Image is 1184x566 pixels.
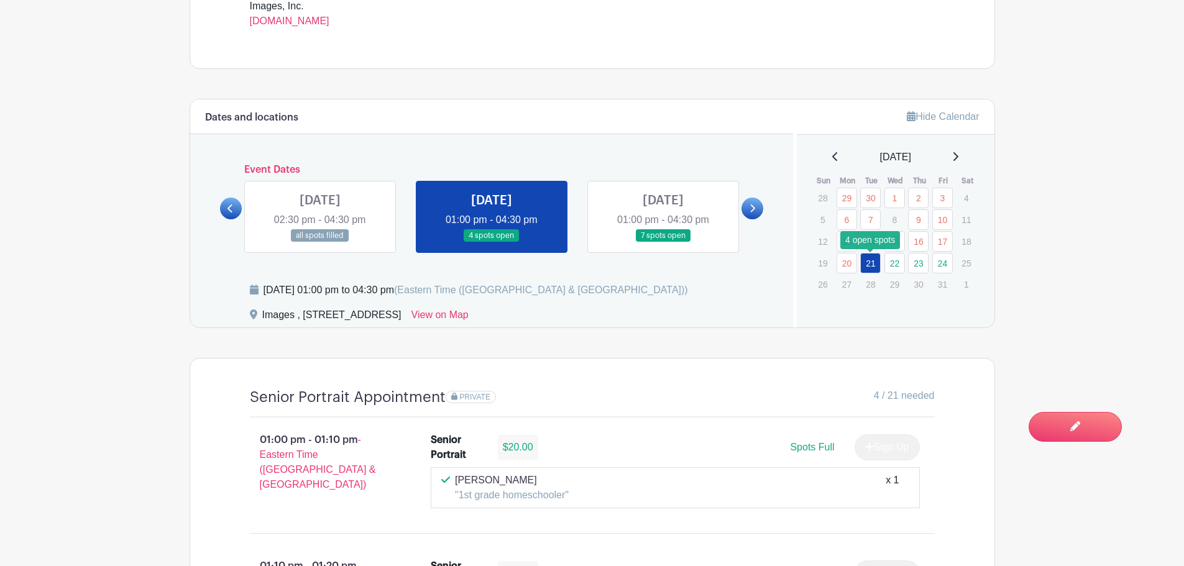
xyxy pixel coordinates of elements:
a: Hide Calendar [907,111,979,122]
p: 25 [956,253,976,273]
a: 16 [908,231,929,252]
p: 01:00 pm - 01:10 pm [230,427,411,497]
a: 3 [932,188,953,208]
span: (Eastern Time ([GEOGRAPHIC_DATA] & [GEOGRAPHIC_DATA])) [394,285,688,295]
a: [DOMAIN_NAME] [250,16,329,26]
div: 4 open spots [840,231,900,249]
a: 30 [860,188,881,208]
a: 29 [837,188,857,208]
a: 2 [908,188,929,208]
p: 28 [860,275,881,294]
a: 1 [884,188,905,208]
h6: Event Dates [242,164,742,176]
p: 29 [884,275,905,294]
a: 10 [932,209,953,230]
div: [DATE] 01:00 pm to 04:30 pm [264,283,688,298]
p: 12 [812,232,833,251]
span: 4 / 21 needed [874,388,935,403]
a: 6 [837,209,857,230]
a: 22 [884,253,905,273]
p: 11 [956,210,976,229]
a: 7 [860,209,881,230]
span: [DATE] [880,150,911,165]
span: - Eastern Time ([GEOGRAPHIC_DATA] & [GEOGRAPHIC_DATA]) [260,434,376,490]
p: 26 [812,275,833,294]
th: Tue [860,175,884,187]
th: Mon [836,175,860,187]
p: 1 [956,275,976,294]
div: $20.00 [498,435,538,460]
div: Senior Portrait [431,432,483,462]
p: 18 [956,232,976,251]
p: 30 [908,275,929,294]
a: 9 [908,209,929,230]
p: 5 [812,210,833,229]
th: Sat [955,175,980,187]
a: 23 [908,253,929,273]
div: Images , [STREET_ADDRESS] [262,308,402,327]
div: x 1 [886,473,899,503]
a: 20 [837,253,857,273]
th: Wed [884,175,908,187]
th: Sun [812,175,836,187]
a: 24 [932,253,953,273]
p: 8 [884,210,905,229]
th: Fri [932,175,956,187]
p: [PERSON_NAME] [455,473,569,488]
p: 19 [812,253,833,273]
p: 4 [956,188,976,208]
a: 21 [860,253,881,273]
h6: Dates and locations [205,112,298,124]
a: 17 [932,231,953,252]
p: "1st grade homeschooler" [455,488,569,503]
p: 31 [932,275,953,294]
th: Thu [907,175,932,187]
p: 28 [812,188,833,208]
span: Spots Full [790,442,834,452]
p: 27 [837,275,857,294]
span: PRIVATE [459,393,490,401]
a: View on Map [411,308,469,327]
a: 13 [837,231,857,252]
h4: Senior Portrait Appointment [250,388,446,406]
